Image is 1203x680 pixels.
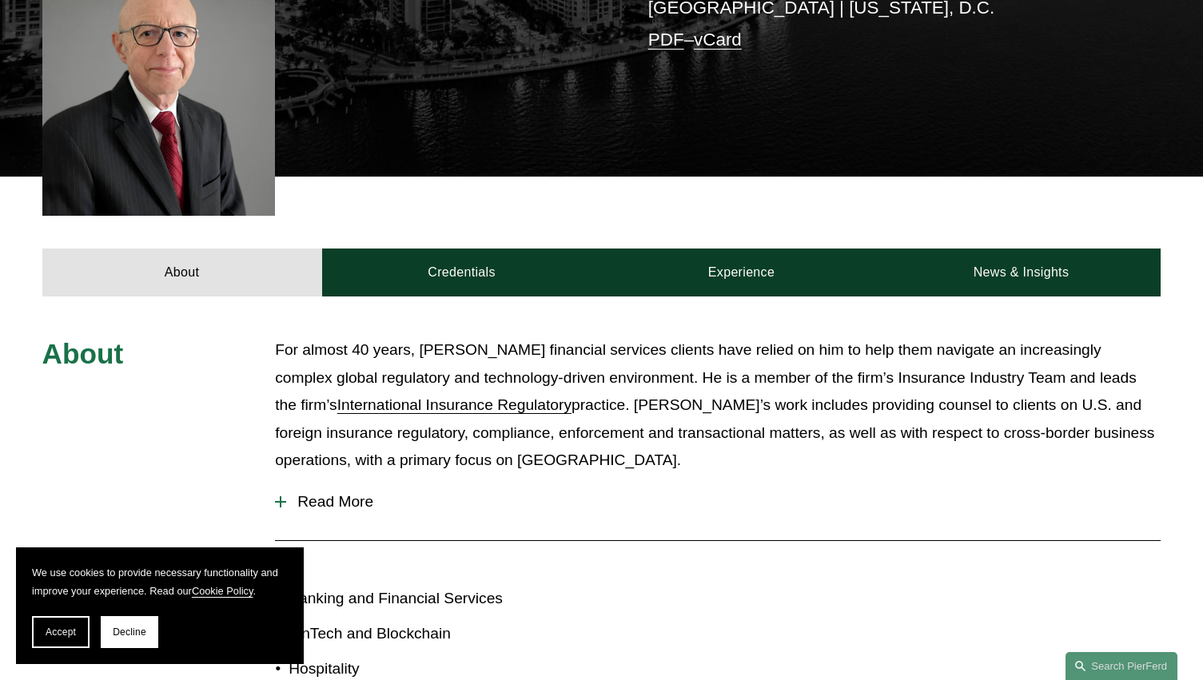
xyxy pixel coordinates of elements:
p: FinTech and Blockchain [289,620,601,648]
a: PDF [648,30,684,50]
span: About [42,338,124,369]
a: About [42,249,322,296]
section: Cookie banner [16,547,304,664]
span: Accept [46,626,76,638]
button: Decline [101,616,158,648]
button: Read More [275,481,1161,523]
button: Accept [32,616,90,648]
a: Credentials [322,249,602,296]
p: We use cookies to provide necessary functionality and improve your experience. Read our . [32,563,288,600]
a: Cookie Policy [192,585,253,597]
p: For almost 40 years, [PERSON_NAME] financial services clients have relied on him to help them nav... [275,336,1161,475]
span: Decline [113,626,146,638]
a: International Insurance Regulatory [337,396,572,413]
p: Banking and Financial Services [289,585,601,613]
a: Experience [602,249,882,296]
a: News & Insights [881,249,1161,296]
span: Read More [286,493,1161,511]
a: Search this site [1066,652,1177,680]
a: vCard [694,30,742,50]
